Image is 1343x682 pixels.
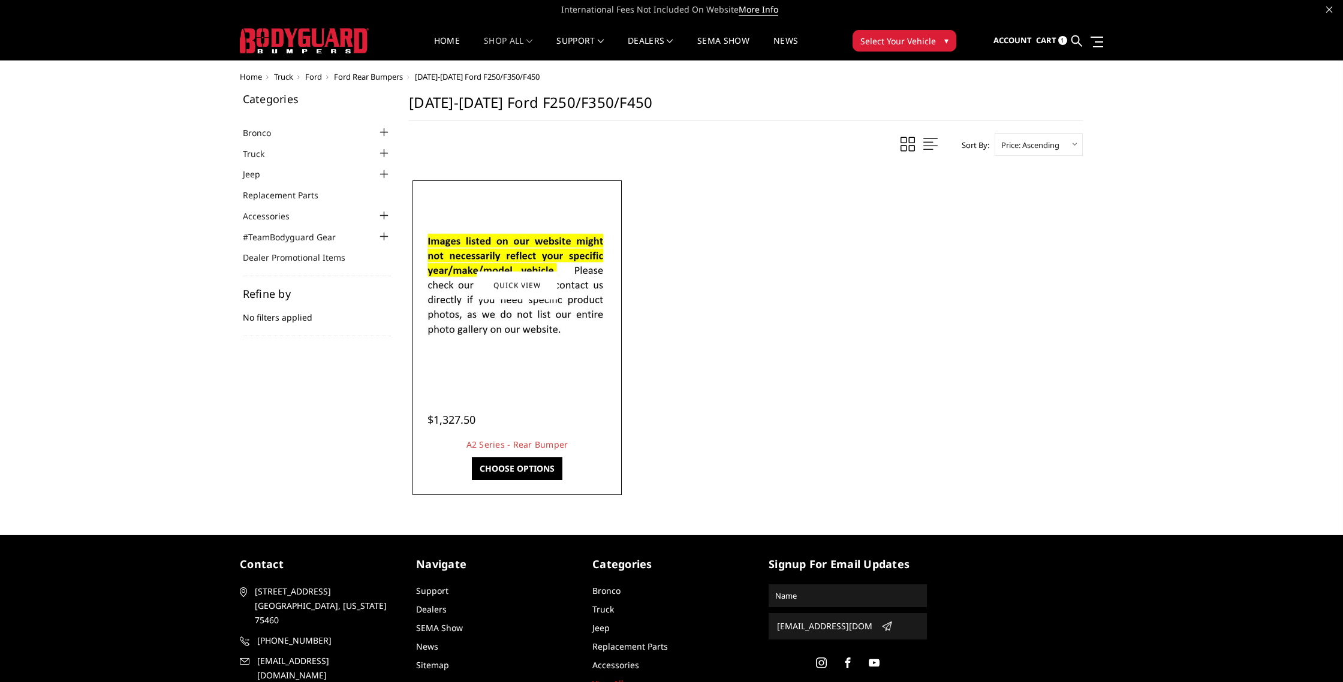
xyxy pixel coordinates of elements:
a: Replacement Parts [592,641,668,652]
a: Truck [274,71,293,82]
a: [PHONE_NUMBER] [240,633,398,648]
span: Select Your Vehicle [860,35,936,47]
h5: Navigate [416,556,574,572]
a: Home [240,71,262,82]
h5: Categories [592,556,751,572]
img: BODYGUARD BUMPERS [240,28,369,53]
a: Ford [305,71,322,82]
a: Replacement Parts [243,189,333,201]
span: Account [993,35,1032,46]
span: [STREET_ADDRESS] [GEOGRAPHIC_DATA], [US_STATE] 75460 [255,584,394,627]
a: A2 Series - Rear Bumper A2 Series - Rear Bumper [415,183,619,387]
a: Bronco [592,585,621,596]
a: News [416,641,438,652]
span: ▾ [944,34,948,47]
a: A2 Series - Rear Bumper [466,439,568,450]
h1: [DATE]-[DATE] Ford F250/F350/F450 [409,93,1083,121]
a: SEMA Show [416,622,463,633]
div: No filters applied [243,288,392,336]
h5: Refine by [243,288,392,299]
a: Jeep [243,168,275,180]
a: Support [556,37,604,60]
button: Select Your Vehicle [853,30,956,52]
a: Dealer Promotional Items [243,251,360,264]
a: Truck [243,147,279,160]
a: Quick view [477,271,557,299]
input: Name [770,586,925,605]
iframe: Chat Widget [1283,624,1343,682]
h5: contact [240,556,398,572]
label: Sort By: [955,136,989,154]
span: 1 [1058,36,1067,45]
span: [DATE]-[DATE] Ford F250/F350/F450 [415,71,540,82]
a: Truck [592,603,614,615]
a: Account [993,25,1032,57]
a: Choose Options [472,457,562,480]
a: Ford Rear Bumpers [334,71,403,82]
a: Jeep [592,622,610,633]
a: Accessories [592,659,639,671]
a: Dealers [416,603,447,615]
span: Cart [1036,35,1056,46]
span: $1,327.50 [427,412,475,427]
a: Dealers [628,37,673,60]
a: Home [434,37,460,60]
a: News [773,37,798,60]
a: More Info [739,4,778,16]
a: Accessories [243,210,305,222]
input: Email [772,617,877,636]
a: SEMA Show [697,37,749,60]
a: Cart 1 [1036,25,1067,57]
a: #TeamBodyguard Gear [243,231,351,243]
span: [PHONE_NUMBER] [257,633,396,648]
h5: Categories [243,93,392,104]
a: Sitemap [416,659,449,671]
h5: signup for email updates [769,556,927,572]
a: Bronco [243,126,286,139]
img: A2 Series - Rear Bumper [421,220,613,351]
a: shop all [484,37,532,60]
a: Support [416,585,448,596]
